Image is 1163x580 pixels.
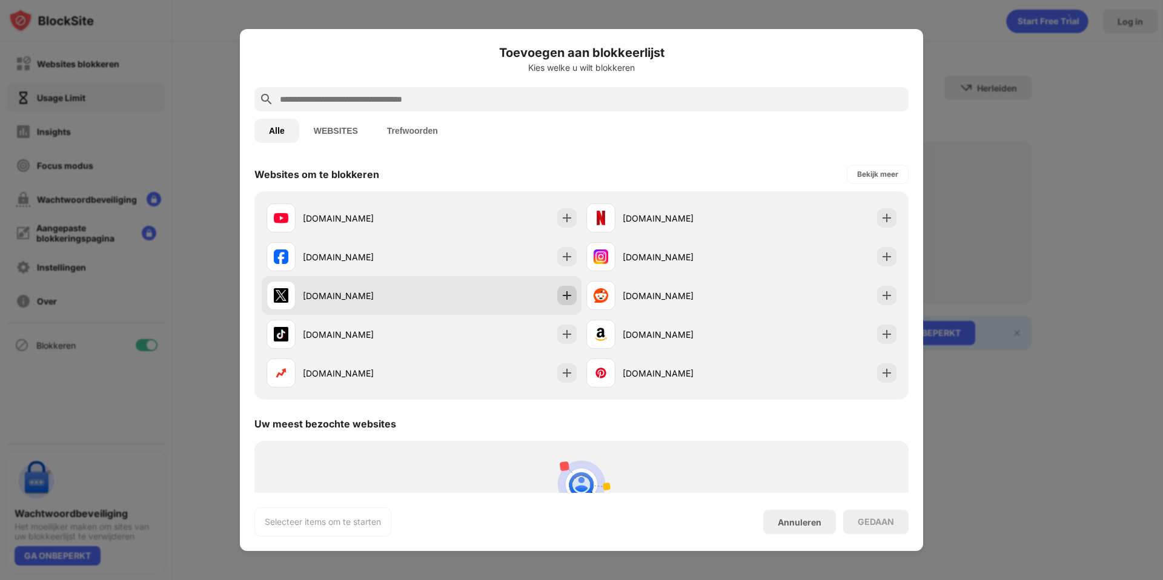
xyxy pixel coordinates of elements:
h6: Toevoegen aan blokkeerlijst [254,44,909,62]
img: favicons [594,288,608,303]
div: Bekijk meer [857,168,898,180]
div: Annuleren [778,517,821,527]
img: favicons [594,211,608,225]
div: [DOMAIN_NAME] [303,367,422,380]
img: favicons [274,288,288,303]
div: [DOMAIN_NAME] [623,251,741,263]
img: favicons [594,366,608,380]
button: Trefwoorden [373,119,452,143]
img: favicons [594,327,608,341]
div: [DOMAIN_NAME] [623,212,741,225]
div: [DOMAIN_NAME] [303,212,422,225]
div: Kies welke u wilt blokkeren [254,63,909,73]
div: [DOMAIN_NAME] [623,367,741,380]
img: favicons [274,327,288,341]
div: Selecteer items om te starten [265,516,381,528]
div: Uw meest bezochte websites [254,418,396,430]
div: [DOMAIN_NAME] [303,328,422,341]
div: GEDAAN [858,517,894,527]
div: [DOMAIN_NAME] [623,328,741,341]
div: [DOMAIN_NAME] [623,289,741,302]
img: favicons [274,211,288,225]
div: Websites om te blokkeren [254,168,379,180]
div: [DOMAIN_NAME] [303,289,422,302]
img: favicons [274,366,288,380]
img: search.svg [259,92,274,107]
button: Alle [254,119,299,143]
img: personal-suggestions.svg [552,455,611,513]
img: favicons [594,249,608,264]
div: [DOMAIN_NAME] [303,251,422,263]
img: favicons [274,249,288,264]
button: WEBSITES [299,119,373,143]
